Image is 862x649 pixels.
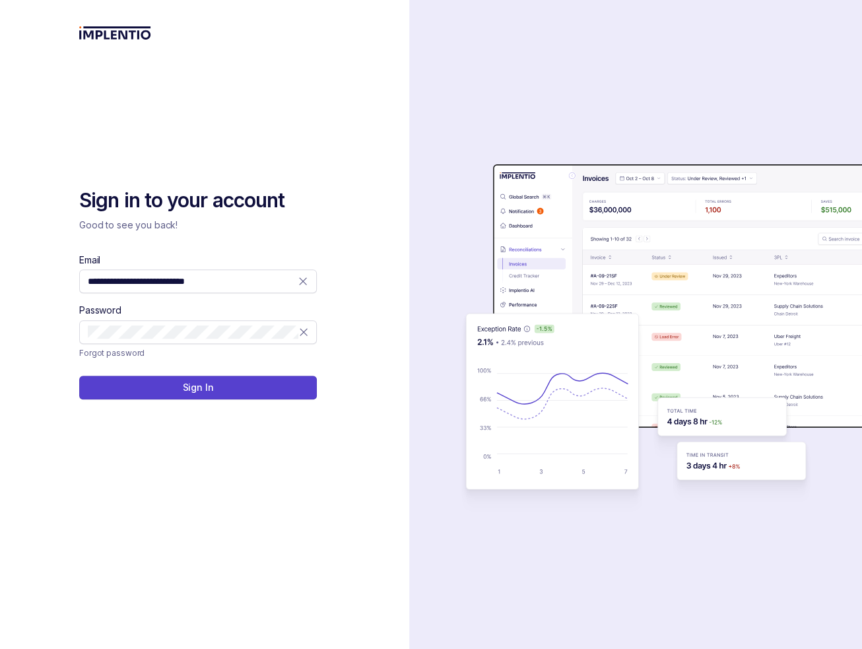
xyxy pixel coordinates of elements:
[79,347,145,360] a: Link Forgot password
[79,376,317,399] button: Sign In
[79,304,121,317] label: Password
[79,254,100,267] label: Email
[79,26,151,40] img: logo
[182,381,213,394] p: Sign In
[79,219,317,232] p: Good to see you back!
[79,347,145,360] p: Forgot password
[79,188,317,214] h2: Sign in to your account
